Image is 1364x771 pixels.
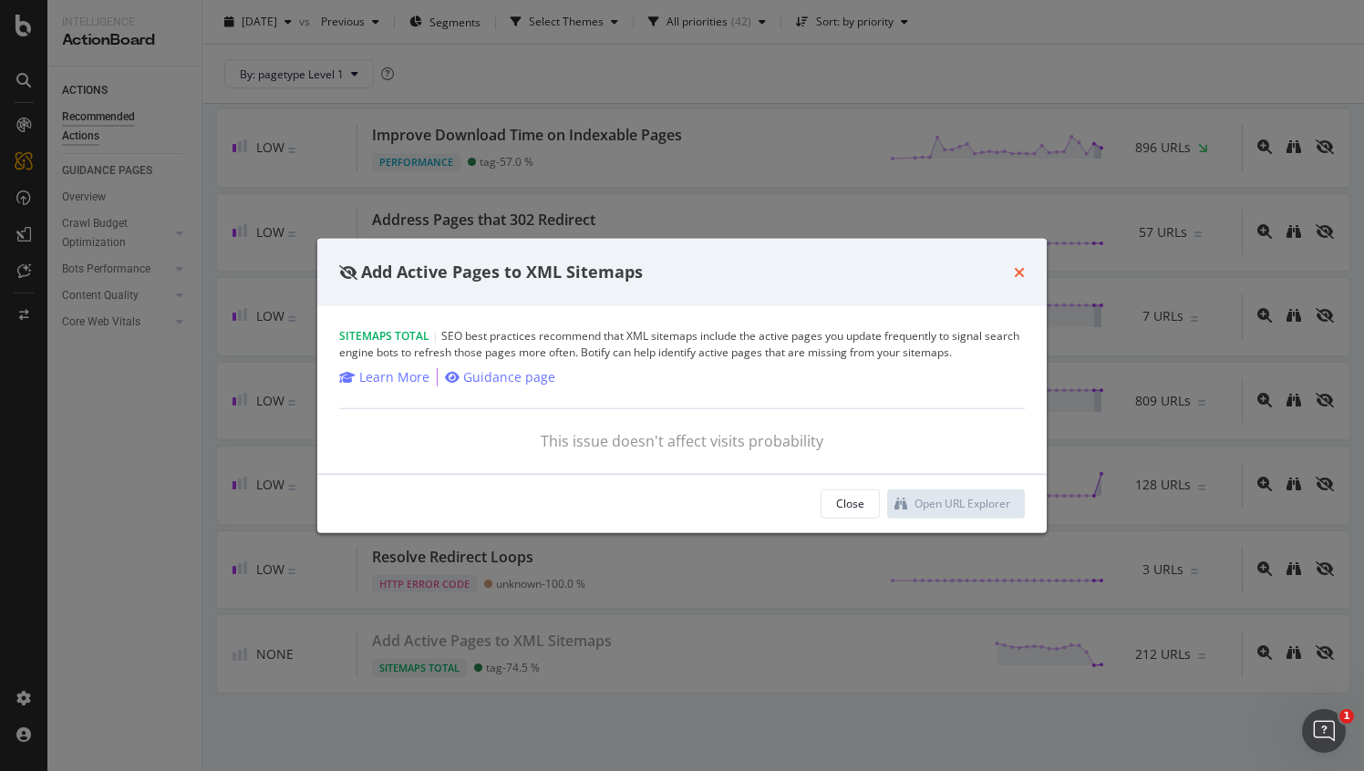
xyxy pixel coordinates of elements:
div: Close [836,496,864,511]
div: Learn More [359,367,429,385]
a: Guidance page [445,367,555,385]
button: Open URL Explorer [887,488,1025,518]
button: Close [821,488,880,518]
span: Add Active Pages to XML Sitemaps [361,261,643,283]
a: Learn More [339,367,429,385]
div: modal [317,239,1047,533]
div: SEO best practices recommend that XML sitemaps include the active pages you update frequently to ... [339,327,1025,360]
div: Open URL Explorer [914,496,1010,511]
span: | [432,327,439,343]
span: 1 [1339,709,1354,724]
div: eye-slash [339,265,357,280]
div: times [1014,261,1025,284]
span: Sitemaps Total [339,327,429,343]
div: This issue doesn't affect visits probability [339,430,1025,451]
iframe: Intercom live chat [1302,709,1346,753]
div: Guidance page [463,367,555,385]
